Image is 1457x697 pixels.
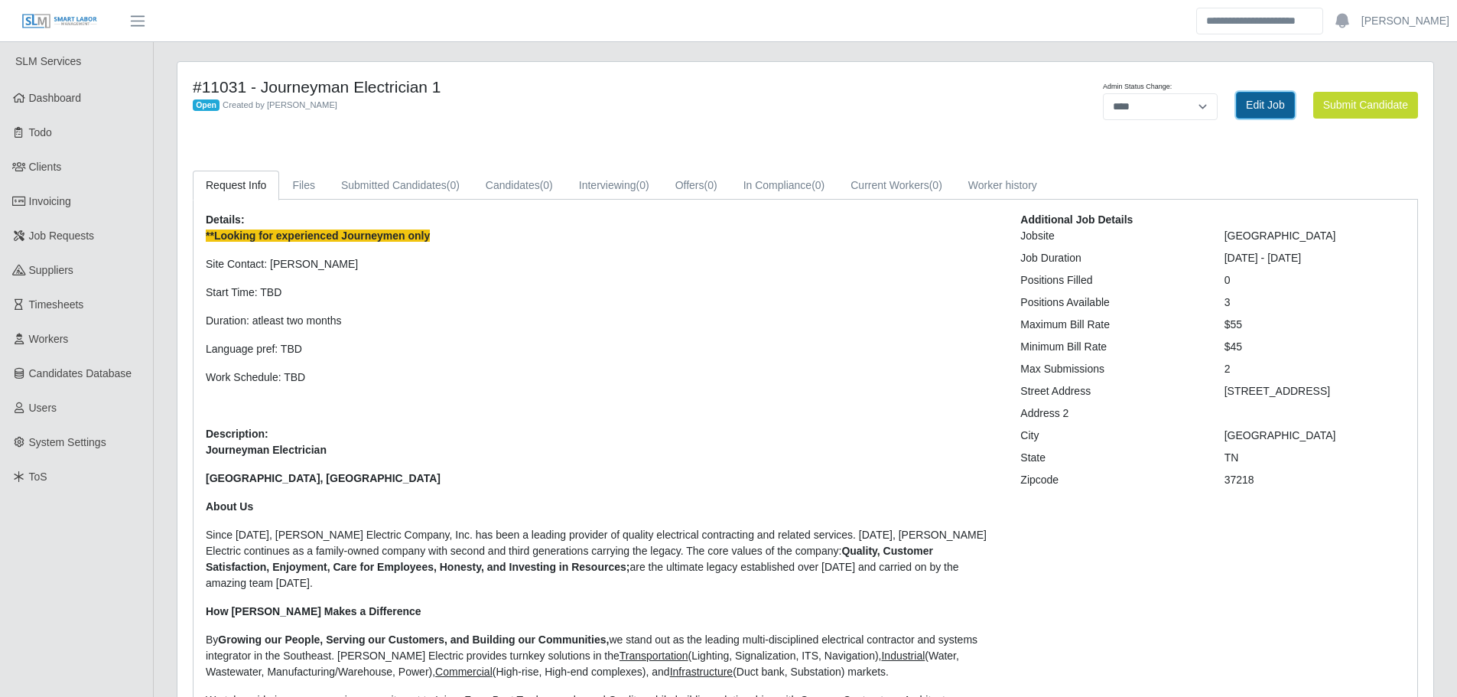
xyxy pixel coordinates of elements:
[1103,82,1172,93] label: Admin Status Change:
[29,161,62,173] span: Clients
[15,55,81,67] span: SLM Services
[206,632,997,680] p: By we stand out as the leading multi-disciplined electrical contractor and systems integrator in ...
[1009,383,1212,399] div: Street Address
[1196,8,1323,34] input: Search
[1213,317,1416,333] div: $55
[704,179,717,191] span: (0)
[29,264,73,276] span: Suppliers
[218,633,609,646] strong: Growing our People, Serving our Customers, and Building our Communities,
[1009,472,1212,488] div: Zipcode
[1213,472,1416,488] div: 37218
[206,213,245,226] b: Details:
[206,230,430,242] strong: **Looking for experienced Journeymen only
[1009,317,1212,333] div: Maximum Bill Rate
[1020,213,1133,226] b: Additional Job Details
[1009,228,1212,244] div: Jobsite
[620,650,688,662] u: Transportation
[881,650,925,662] u: Industrial
[837,171,955,200] a: Current Workers
[29,92,82,104] span: Dashboard
[279,171,328,200] a: Files
[670,666,733,678] u: Infrastructure
[193,77,898,96] h4: #11031 - Journeyman Electrician 1
[1213,383,1416,399] div: [STREET_ADDRESS]
[1213,250,1416,266] div: [DATE] - [DATE]
[1009,295,1212,311] div: Positions Available
[1213,228,1416,244] div: [GEOGRAPHIC_DATA]
[193,171,279,200] a: Request Info
[1213,428,1416,444] div: [GEOGRAPHIC_DATA]
[328,171,473,200] a: Submitted Candidates
[206,313,997,329] p: Duration: atleast two months
[1009,450,1212,466] div: State
[566,171,662,200] a: Interviewing
[929,179,942,191] span: (0)
[1213,361,1416,377] div: 2
[1213,339,1416,355] div: $45
[29,126,52,138] span: Todo
[223,100,337,109] span: Created by [PERSON_NAME]
[206,341,997,357] p: Language pref: TBD
[1213,272,1416,288] div: 0
[473,171,566,200] a: Candidates
[206,370,997,386] p: Work Schedule: TBD
[206,500,253,513] strong: About Us
[206,428,268,440] b: Description:
[206,472,441,484] strong: [GEOGRAPHIC_DATA], [GEOGRAPHIC_DATA]
[206,605,421,617] strong: How [PERSON_NAME] Makes a Difference
[1009,339,1212,355] div: Minimum Bill Rate
[1213,450,1416,466] div: TN
[636,179,649,191] span: (0)
[193,99,220,112] span: Open
[29,230,95,242] span: Job Requests
[955,171,1050,200] a: Worker history
[206,256,997,272] p: Site Contact: [PERSON_NAME]
[1009,272,1212,288] div: Positions Filled
[1009,361,1212,377] div: Max Submissions
[730,171,838,200] a: In Compliance
[1313,92,1418,119] button: Submit Candidate
[29,367,132,379] span: Candidates Database
[1009,250,1212,266] div: Job Duration
[29,333,69,345] span: Workers
[435,666,493,678] u: Commercial
[662,171,730,200] a: Offers
[1236,92,1295,119] a: Edit Job
[206,545,933,573] strong: Quality, Customer Satisfaction, Enjoyment, Care for Employees, Honesty, and Investing in Resources;
[1009,428,1212,444] div: City
[29,195,71,207] span: Invoicing
[1361,13,1449,29] a: [PERSON_NAME]
[29,298,84,311] span: Timesheets
[206,285,997,301] p: Start Time: TBD
[540,179,553,191] span: (0)
[29,402,57,414] span: Users
[206,444,327,456] strong: Journeyman Electrician
[447,179,460,191] span: (0)
[1009,405,1212,422] div: Address 2
[29,471,47,483] span: ToS
[21,13,98,30] img: SLM Logo
[811,179,824,191] span: (0)
[1213,295,1416,311] div: 3
[206,527,997,591] p: Since [DATE], [PERSON_NAME] Electric Company, Inc. has been a leading provider of quality electri...
[29,436,106,448] span: System Settings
